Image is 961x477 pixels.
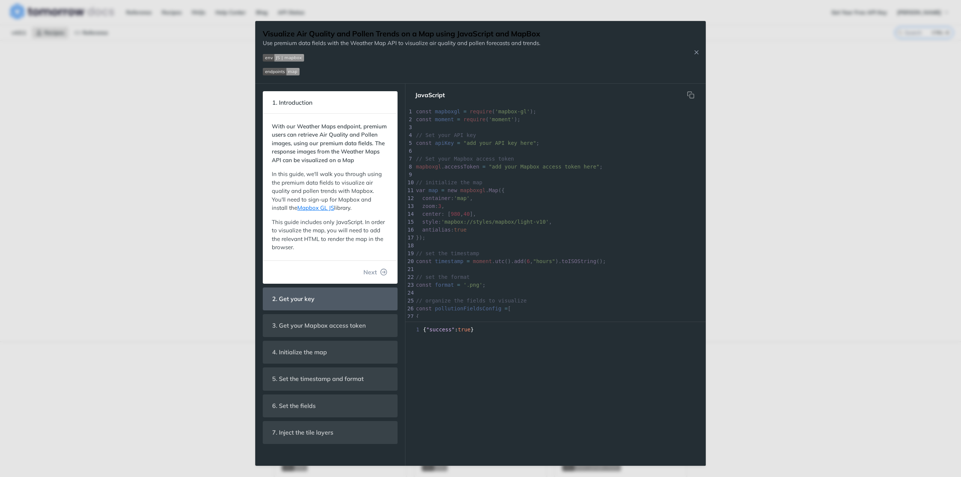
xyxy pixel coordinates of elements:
[267,399,321,413] span: 6. Set the fields
[463,116,485,122] span: require
[422,227,451,233] span: antialias
[451,211,460,217] span: 980
[263,91,398,284] section: 1. IntroductionWith our Weather Maps endpoint, premium users can retrieve Air Quality and Pollen ...
[405,155,413,163] div: 7
[454,195,470,201] span: 'map'
[416,211,476,217] span: : [ , ],
[405,116,413,123] div: 2
[405,171,413,179] div: 9
[435,108,460,114] span: mapboxgl
[463,211,470,217] span: 40
[416,116,520,122] span: ( );
[457,140,460,146] span: =
[438,203,441,209] span: 3
[267,95,318,110] span: 1. Introduction
[267,372,369,386] span: 5. Set the timestamp and format
[405,147,413,155] div: 6
[416,305,511,311] span: [
[441,187,444,193] span: =
[409,87,451,102] button: JavaScript
[457,116,460,122] span: =
[505,305,508,311] span: =
[435,305,502,311] span: pollutionFieldsConfig
[405,179,413,187] div: 10
[263,39,540,48] p: Use premium data fields with the Weather Map API to visualize air quality and pollen forecasts an...
[435,140,454,146] span: apiKey
[263,53,540,62] span: Expand image
[405,234,413,242] div: 17
[435,116,454,122] span: moment
[435,258,464,264] span: timestamp
[405,218,413,226] div: 15
[263,421,398,444] section: 7. Inject the tile layers
[416,179,482,185] span: // initialize the map
[416,305,432,311] span: const
[357,265,393,280] button: Next
[263,394,398,417] section: 6. Set the fields
[405,187,413,194] div: 11
[405,210,413,218] div: 14
[457,282,460,288] span: =
[263,29,540,39] h1: Visualize Air Quality and Pollen Trends on a Map using JavaScript and MapBox
[426,327,455,333] span: "success"
[482,164,485,170] span: =
[422,219,438,225] span: style
[514,258,523,264] span: add
[405,139,413,147] div: 5
[454,227,467,233] span: true
[272,218,389,252] p: This guide includes only JavaScript. In order to visualize the map, you will need to add the rele...
[422,211,441,217] span: center
[405,265,413,273] div: 21
[416,235,425,241] span: });
[489,116,514,122] span: 'moment'
[405,297,413,305] div: 25
[416,108,432,114] span: const
[416,298,527,304] span: // organize the fields to visualize
[263,68,300,75] img: endpoint
[467,258,470,264] span: =
[405,273,413,281] div: 22
[527,258,530,264] span: 6
[263,314,398,337] section: 3. Get your Mapbox access token
[416,187,425,193] span: var
[416,258,432,264] span: const
[435,282,454,288] span: format
[495,258,505,264] span: utc
[405,326,706,334] div: { : }
[416,140,539,146] span: ;
[416,258,606,264] span: . (). ( , ). ();
[533,258,555,264] span: "hours"
[441,219,549,225] span: 'mapbox://styles/mapbox/light-v10'
[416,116,432,122] span: const
[458,327,471,333] span: true
[405,226,413,234] div: 16
[463,108,466,114] span: =
[405,242,413,250] div: 18
[267,318,371,333] span: 3. Get your Mapbox access token
[562,258,596,264] span: toISOString
[263,367,398,390] section: 5. Set the timestamp and format
[416,140,432,146] span: const
[691,48,702,56] button: Close Recipe
[447,187,457,193] span: new
[297,204,334,211] a: Mapbox GL JS
[470,108,492,114] span: require
[416,187,505,193] span: . ({
[363,268,377,277] span: Next
[683,87,698,102] button: Copy
[489,187,498,193] span: Map
[416,164,603,170] span: . ;
[687,91,694,99] svg: hidden
[416,164,441,170] span: mapboxgl
[416,195,473,201] span: : ,
[416,250,479,256] span: // set the timestamp
[405,313,413,321] div: 27
[263,287,398,310] section: 2. Get your key
[495,108,530,114] span: 'mapbox-gl'
[405,326,422,334] span: 1
[463,282,482,288] span: '.png'
[463,140,536,146] span: "add your API key here"
[416,132,476,138] span: // Set your API key
[263,67,540,76] span: Expand image
[405,257,413,265] div: 20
